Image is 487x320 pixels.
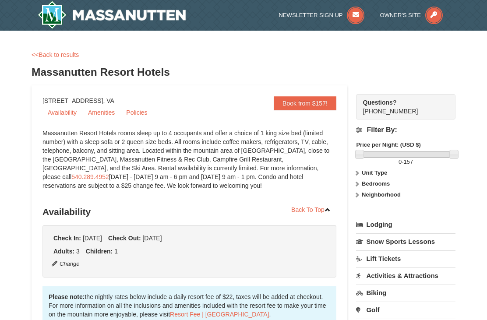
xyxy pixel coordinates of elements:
[356,285,455,301] a: Biking
[380,12,421,18] span: Owner's Site
[363,99,396,106] strong: Questions?
[142,235,162,242] span: [DATE]
[71,173,109,180] a: 540.289.4952
[363,98,440,115] span: [PHONE_NUMBER]
[108,235,141,242] strong: Check Out:
[286,203,336,216] a: Back To Top
[279,12,343,18] span: Newsletter Sign Up
[86,248,113,255] strong: Children:
[356,217,455,232] a: Lodging
[83,106,120,119] a: Amenities
[42,106,82,119] a: Availability
[38,1,186,29] img: Massanutten Resort Logo
[170,311,269,318] a: Resort Fee | [GEOGRAPHIC_DATA]
[42,129,336,199] div: Massanutten Resort Hotels rooms sleep up to 4 occupants and offer a choice of 1 king size bed (li...
[279,12,365,18] a: Newsletter Sign Up
[356,158,455,166] label: -
[49,293,85,300] strong: Please note:
[274,96,336,110] a: Book from $157!
[356,302,455,318] a: Golf
[356,267,455,284] a: Activities & Attractions
[76,248,80,255] span: 3
[356,126,455,134] h4: Filter By:
[53,248,74,255] strong: Adults:
[356,250,455,267] a: Lift Tickets
[356,233,455,250] a: Snow Sports Lessons
[121,106,152,119] a: Policies
[42,203,336,221] h3: Availability
[114,248,118,255] span: 1
[53,235,81,242] strong: Check In:
[38,1,186,29] a: Massanutten Resort
[404,158,413,165] span: 157
[362,180,390,187] strong: Bedrooms
[356,141,420,148] strong: Price per Night: (USD $)
[380,12,443,18] a: Owner's Site
[32,51,79,58] a: <<Back to results
[51,259,80,269] button: Change
[362,191,401,198] strong: Neighborhood
[32,63,455,81] h3: Massanutten Resort Hotels
[362,169,387,176] strong: Unit Type
[399,158,402,165] span: 0
[83,235,102,242] span: [DATE]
